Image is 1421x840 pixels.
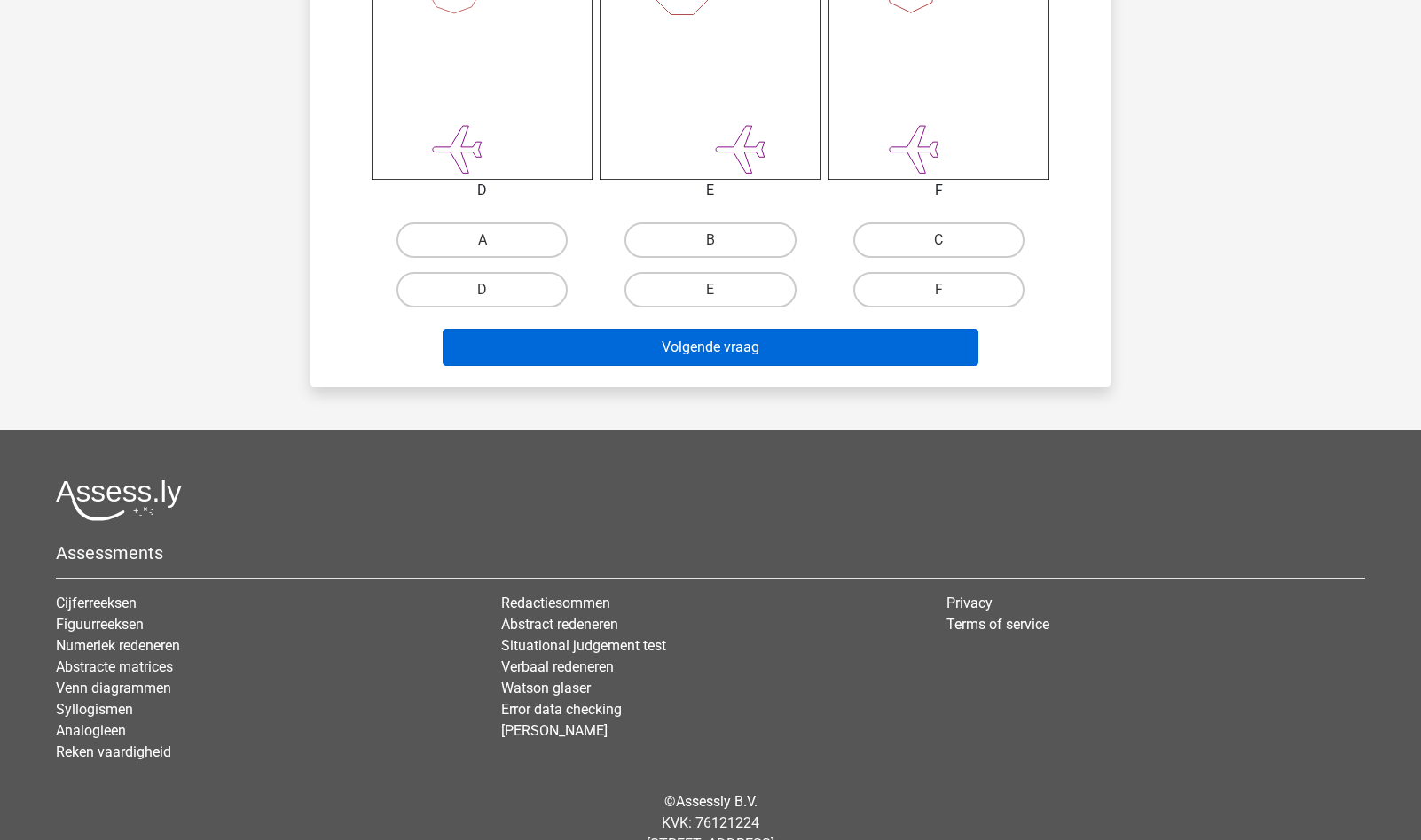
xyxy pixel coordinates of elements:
a: Analogieen [56,722,126,739]
a: Syllogismen [56,701,133,718]
div: F [815,180,1063,201]
label: A [396,222,568,258]
label: D [396,272,568,307]
a: Error data checking [501,701,622,718]
a: Cijferreeksen [56,595,137,611]
a: Numeriek redeneren [56,637,180,654]
label: B [624,222,796,258]
a: Abstract redeneren [501,616,618,633]
h5: Assessments [56,542,1365,564]
a: [PERSON_NAME] [501,722,608,739]
button: Volgende vraag [443,329,979,366]
a: Terms of service [946,616,1049,633]
a: Redactiesommen [501,595,610,611]
label: C [853,222,1025,258]
a: Situational judgement test [501,637,666,654]
img: Assessly logo [56,479,182,521]
div: D [358,180,606,201]
a: Verbaal redeneren [501,658,614,675]
a: Abstracte matrices [56,658,173,675]
a: Reken vaardigheid [56,743,171,760]
a: Watson glaser [501,680,591,696]
label: F [853,272,1025,307]
a: Privacy [946,595,993,611]
label: E [624,272,796,307]
a: Venn diagrammen [56,680,171,696]
a: Assessly B.V. [676,793,758,810]
a: Figuurreeksen [56,616,144,633]
div: E [586,180,834,201]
